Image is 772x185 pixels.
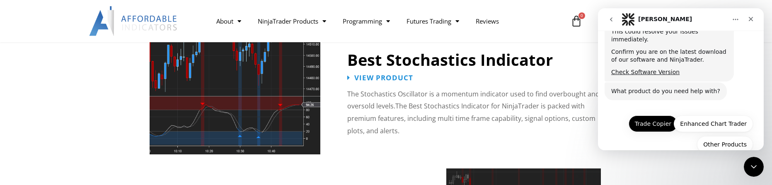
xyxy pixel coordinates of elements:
[467,12,507,31] a: Reviews
[398,12,467,31] a: Futures Trading
[347,49,553,70] a: Best Stochastics Indicator
[99,128,155,144] button: Other Products
[558,9,595,33] a: 0
[208,12,569,31] nav: Menu
[249,12,334,31] a: NinjaTrader Products
[347,88,610,137] p: The Best Stochastics Indicator for NinjaTrader is packed with premium features, including multi t...
[578,12,585,19] span: 0
[334,12,398,31] a: Programming
[347,89,600,111] span: The Stochastics Oscillator is a momentum indicator used to find overbought and oversold levels.
[354,74,413,81] span: View Product
[89,6,178,36] img: LogoAI | Affordable Indicators – NinjaTrader
[744,157,764,177] iframe: Intercom live chat
[347,74,413,81] a: View Product
[598,8,764,150] iframe: Intercom live chat
[208,12,249,31] a: About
